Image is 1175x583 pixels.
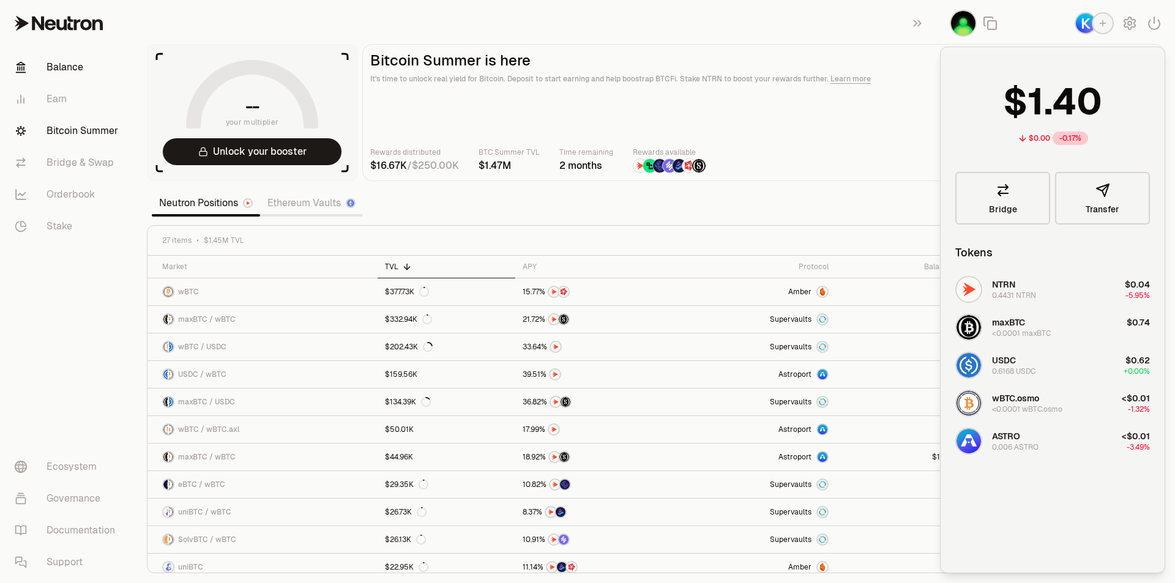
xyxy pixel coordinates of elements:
[162,262,370,272] div: Market
[674,499,836,525] a: SupervaultsSupervaults
[992,279,1015,290] span: NTRN
[523,533,667,546] button: NTRNSolv Points
[778,452,811,462] span: Astroport
[163,138,341,165] button: Unlock your booster
[674,554,836,581] a: AmberAmber
[378,554,515,581] a: $22.95K
[178,562,203,572] span: uniBTC
[951,11,975,35] img: Investment
[770,397,811,407] span: Supervaults
[674,471,836,498] a: SupervaultsSupervaults
[5,179,132,210] a: Orderbook
[948,423,1157,459] button: ASTRO LogoASTRO0.006 ASTRO<$0.01-3.49%
[523,396,667,408] button: NTRNStructured Points
[163,535,168,544] img: SolvBTC Logo
[523,478,667,491] button: NTRNEtherFi Points
[559,146,613,158] p: Time remaining
[674,361,836,388] a: Astroport
[818,397,827,407] img: Supervaults
[385,369,417,379] div: $159.56K
[818,507,827,517] img: Supervaults
[830,74,871,84] a: Learn more
[957,353,981,377] img: USDC Logo
[385,535,426,544] div: $26.13K
[1125,291,1150,300] span: -5.95%
[992,404,1062,414] div: <0.0001 wBTC.osmo
[169,507,173,517] img: wBTC Logo
[1055,172,1150,225] button: Transfer
[169,369,173,379] img: wBTC Logo
[515,416,674,443] a: NTRN
[836,526,960,553] a: --
[245,97,259,116] h1: --
[818,562,827,572] img: Amber
[682,159,696,173] img: Mars Fragments
[147,499,378,525] a: uniBTC LogowBTC LogouniBTC / wBTC
[818,535,827,544] img: Supervaults
[550,480,560,489] img: NTRN
[836,278,960,305] a: --
[385,507,427,517] div: $26.73K
[547,562,557,572] img: NTRN
[5,514,132,546] a: Documentation
[1125,355,1150,366] span: $0.62
[178,287,199,297] span: wBTC
[692,159,706,173] img: Structured Points
[378,333,515,360] a: $202.43K
[1053,132,1088,145] div: -0.17%
[523,286,667,298] button: NTRNMars Fragments
[378,361,515,388] a: $159.56K
[178,342,226,352] span: wBTC / USDC
[169,452,173,462] img: wBTC Logo
[5,210,132,242] a: Stake
[560,480,570,489] img: EtherFi Points
[549,314,559,324] img: NTRN
[5,147,132,179] a: Bridge & Swap
[674,306,836,333] a: SupervaultsSupervaults
[992,393,1039,404] span: wBTC.osmo
[163,425,168,434] img: wBTC Logo
[147,278,378,305] a: wBTC LogowBTC
[778,425,811,434] span: Astroport
[674,416,836,443] a: Astroport
[378,526,515,553] a: $26.13K
[169,397,173,407] img: USDC Logo
[515,388,674,415] a: NTRNStructured Points
[163,507,168,517] img: uniBTC Logo
[1124,366,1150,376] span: +0.00%
[992,291,1036,300] div: 0.4431 NTRN
[378,499,515,525] a: $26.73K
[818,342,827,352] img: Supervaults
[515,526,674,553] a: NTRNSolv Points
[147,306,378,333] a: maxBTC LogowBTC LogomaxBTC / wBTC
[5,451,132,483] a: Ecosystem
[5,483,132,514] a: Governance
[836,333,960,360] a: --
[147,444,378,470] a: maxBTC LogowBTC LogomaxBTC / wBTC
[385,562,428,572] div: $22.95K
[818,314,827,324] img: Supervaults
[385,397,431,407] div: $134.39K
[523,368,667,381] button: NTRN
[169,314,173,324] img: wBTC Logo
[770,342,811,352] span: Supervaults
[5,51,132,83] a: Balance
[633,159,647,173] img: NTRN
[178,369,226,379] span: USDC / wBTC
[515,278,674,305] a: NTRNMars Fragments
[178,507,231,517] span: uniBTC / wBTC
[147,416,378,443] a: wBTC LogowBTC.axl LogowBTC / wBTC.axl
[479,146,540,158] p: BTC Summer TVL
[523,313,667,325] button: NTRNStructured Points
[378,278,515,305] a: $377.73K
[1075,12,1114,34] button: Keplr
[178,397,235,407] span: maxBTC / USDC
[523,341,667,353] button: NTRN
[163,480,168,489] img: eBTC Logo
[948,385,1157,421] button: wBTC.osmo LogowBTC.osmo<0.0001 wBTC.osmo<$0.01-1.32%
[948,347,1157,384] button: USDC LogoUSDC0.6168 USDC$0.62+0.00%
[515,333,674,360] a: NTRN
[378,471,515,498] a: $29.35K
[378,306,515,333] a: $332.94K
[550,369,560,379] img: NTRN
